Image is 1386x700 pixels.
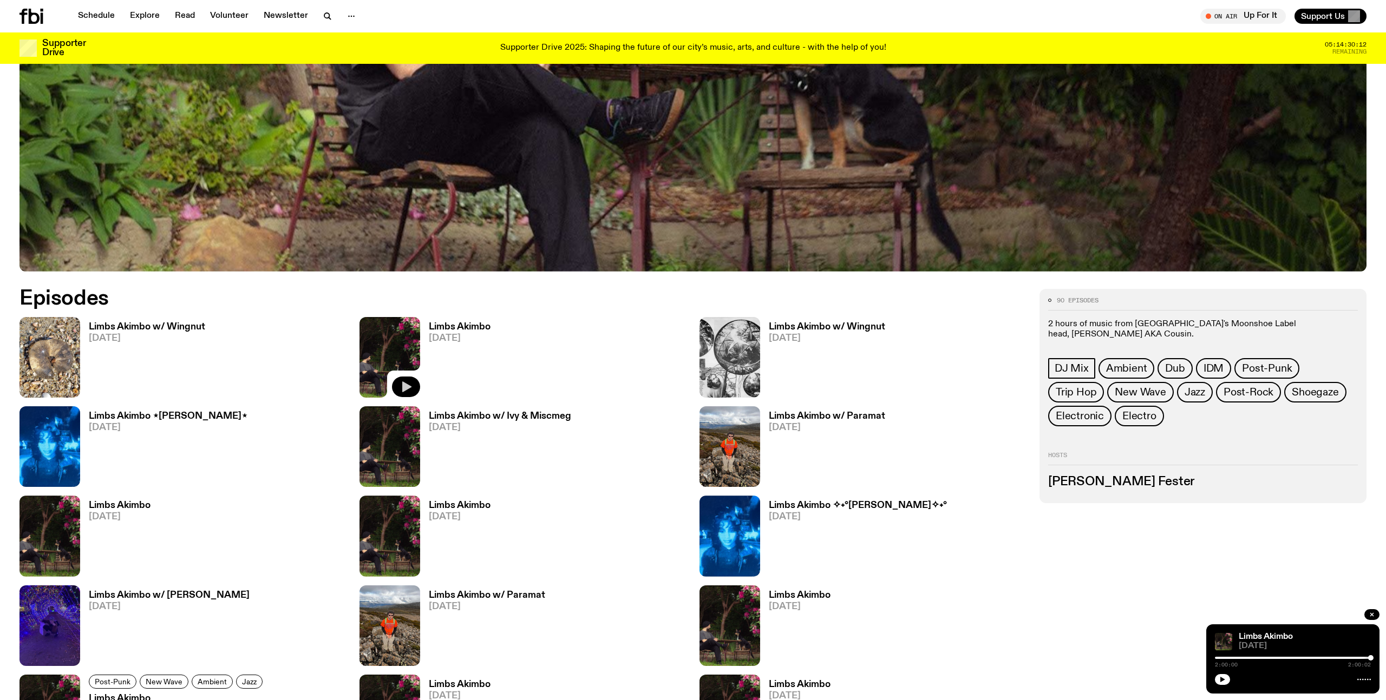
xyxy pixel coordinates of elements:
[359,406,420,487] img: Jackson sits at an outdoor table, legs crossed and gazing at a black and brown dog also sitting a...
[1057,298,1099,303] span: 90 episodes
[1056,386,1096,398] span: Trip Hop
[429,680,491,689] h3: Limbs Akimbo
[420,591,545,666] a: Limbs Akimbo w/ Paramat[DATE]
[429,591,545,600] h3: Limbs Akimbo w/ Paramat
[420,322,491,398] a: Limbs Akimbo[DATE]
[1115,406,1164,426] a: Electro
[89,675,136,689] a: Post-Punk
[1185,386,1205,398] span: Jazz
[168,9,201,24] a: Read
[1215,662,1238,668] span: 2:00:00
[420,412,571,487] a: Limbs Akimbo w/ Ivy & Miscmeg[DATE]
[1301,11,1345,21] span: Support Us
[19,496,80,576] img: Jackson sits at an outdoor table, legs crossed and gazing at a black and brown dog also sitting a...
[89,512,151,521] span: [DATE]
[429,322,491,332] h3: Limbs Akimbo
[769,501,947,510] h3: Limbs Akimbo ✧˖°[PERSON_NAME]✧˖°
[1099,358,1155,379] a: Ambient
[1048,319,1358,340] p: 2 hours of music from [GEOGRAPHIC_DATA]'s Moonshoe Label head, [PERSON_NAME] AKA Cousin.
[760,501,947,576] a: Limbs Akimbo ✧˖°[PERSON_NAME]✧˖°[DATE]
[769,591,831,600] h3: Limbs Akimbo
[429,423,571,432] span: [DATE]
[1204,362,1224,374] span: IDM
[1292,386,1338,398] span: Shoegaze
[769,322,885,332] h3: Limbs Akimbo w/ Wingnut
[89,334,205,343] span: [DATE]
[42,39,86,57] h3: Supporter Drive
[95,677,130,685] span: Post-Punk
[123,9,166,24] a: Explore
[769,334,885,343] span: [DATE]
[19,289,913,308] h2: Episodes
[1325,42,1367,48] span: 05:14:30:12
[1348,662,1371,668] span: 2:00:02
[760,412,885,487] a: Limbs Akimbo w/ Paramat[DATE]
[429,412,571,421] h3: Limbs Akimbo w/ Ivy & Miscmeg
[146,677,182,685] span: New Wave
[429,512,491,521] span: [DATE]
[1106,362,1147,374] span: Ambient
[429,501,491,510] h3: Limbs Akimbo
[699,585,760,666] img: Jackson sits at an outdoor table, legs crossed and gazing at a black and brown dog also sitting a...
[769,412,885,421] h3: Limbs Akimbo w/ Paramat
[192,675,233,689] a: Ambient
[359,317,420,398] img: Jackson sits at an outdoor table, legs crossed and gazing at a black and brown dog also sitting a...
[1048,476,1358,488] h3: [PERSON_NAME] Fester
[760,322,885,398] a: Limbs Akimbo w/ Wingnut[DATE]
[1055,362,1089,374] span: DJ Mix
[1122,410,1156,422] span: Electro
[1215,633,1232,650] img: Jackson sits at an outdoor table, legs crossed and gazing at a black and brown dog also sitting a...
[769,680,831,689] h3: Limbs Akimbo
[1115,386,1166,398] span: New Wave
[1224,386,1273,398] span: Post-Rock
[699,317,760,398] img: Image from 'Domebooks: Reflecting on Domebook 2' by Lloyd Kahn
[89,423,247,432] span: [DATE]
[80,591,250,666] a: Limbs Akimbo w/ [PERSON_NAME][DATE]
[769,423,885,432] span: [DATE]
[1048,452,1358,465] h2: Hosts
[71,9,121,24] a: Schedule
[760,591,831,666] a: Limbs Akimbo[DATE]
[1239,632,1293,641] a: Limbs Akimbo
[769,512,947,521] span: [DATE]
[1332,49,1367,55] span: Remaining
[429,602,545,611] span: [DATE]
[1165,362,1185,374] span: Dub
[80,322,205,398] a: Limbs Akimbo w/ Wingnut[DATE]
[429,334,491,343] span: [DATE]
[1234,358,1299,379] a: Post-Punk
[89,602,250,611] span: [DATE]
[204,9,255,24] a: Volunteer
[1048,382,1104,402] a: Trip Hop
[89,591,250,600] h3: Limbs Akimbo w/ [PERSON_NAME]
[89,501,151,510] h3: Limbs Akimbo
[1242,362,1292,374] span: Post-Punk
[1056,410,1104,422] span: Electronic
[359,496,420,576] img: Jackson sits at an outdoor table, legs crossed and gazing at a black and brown dog also sitting a...
[769,602,831,611] span: [DATE]
[1196,358,1231,379] a: IDM
[1048,406,1112,426] a: Electronic
[1200,9,1286,24] button: On AirUp For It
[420,501,491,576] a: Limbs Akimbo[DATE]
[236,675,263,689] a: Jazz
[1216,382,1281,402] a: Post-Rock
[1239,642,1371,650] span: [DATE]
[1048,358,1095,379] a: DJ Mix
[198,677,227,685] span: Ambient
[89,412,247,421] h3: Limbs Akimbo ⋆[PERSON_NAME]⋆
[80,501,151,576] a: Limbs Akimbo[DATE]
[1107,382,1173,402] a: New Wave
[140,675,188,689] a: New Wave
[80,412,247,487] a: Limbs Akimbo ⋆[PERSON_NAME]⋆[DATE]
[1158,358,1192,379] a: Dub
[1295,9,1367,24] button: Support Us
[500,43,886,53] p: Supporter Drive 2025: Shaping the future of our city’s music, arts, and culture - with the help o...
[257,9,315,24] a: Newsletter
[1284,382,1346,402] a: Shoegaze
[242,677,257,685] span: Jazz
[89,322,205,332] h3: Limbs Akimbo w/ Wingnut
[1177,382,1213,402] a: Jazz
